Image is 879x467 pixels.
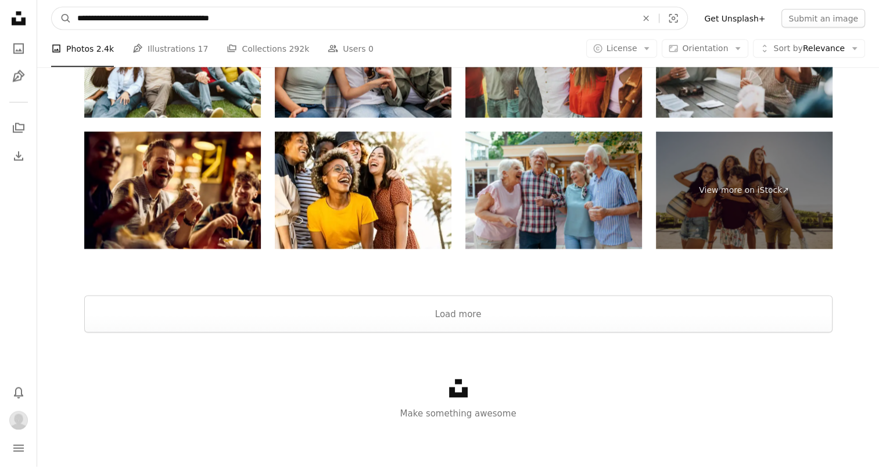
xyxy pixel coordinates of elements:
a: Illustrations [7,65,30,88]
button: Notifications [7,381,30,404]
img: Young man having fun while eating with his friends in a pub. [84,132,261,250]
button: Clear [633,8,659,30]
button: Visual search [659,8,687,30]
img: Young people laughing out loud on a sunny day - Cheerful group of best friends enjoying summer va... [275,132,451,250]
a: Collections 292k [227,30,309,67]
a: View more on iStock↗ [656,132,833,250]
button: Search Unsplash [52,8,71,30]
a: Home — Unsplash [7,7,30,33]
form: Find visuals sitewide [51,7,688,30]
span: License [607,44,637,53]
button: Menu [7,437,30,460]
img: Avatar of user Connie Cotter [9,411,28,430]
button: License [586,39,658,58]
button: Submit an image [781,9,865,28]
span: Sort by [773,44,802,53]
button: Sort byRelevance [753,39,865,58]
a: Get Unsplash+ [697,9,772,28]
span: 292k [289,42,309,55]
button: Profile [7,409,30,432]
span: 17 [198,42,209,55]
a: Illustrations 17 [132,30,208,67]
a: Collections [7,117,30,140]
p: Make something awesome [37,407,879,421]
button: Load more [84,296,833,333]
span: Relevance [773,43,845,55]
span: 0 [368,42,374,55]
a: Download History [7,145,30,168]
span: Orientation [682,44,728,53]
a: Users 0 [328,30,374,67]
a: Photos [7,37,30,60]
img: They're still best of friends [465,132,642,250]
button: Orientation [662,39,748,58]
